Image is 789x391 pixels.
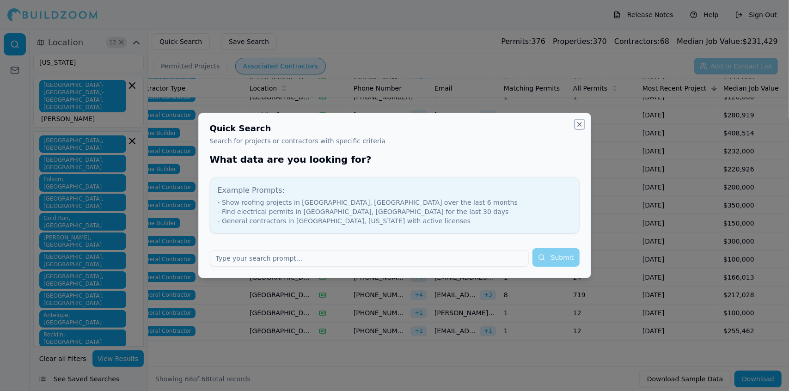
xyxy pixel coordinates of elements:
[218,198,572,207] li: - Show roofing projects in [GEOGRAPHIC_DATA], [GEOGRAPHIC_DATA] over the last 6 months
[218,185,572,196] div: Example Prompts:
[210,153,580,166] h2: What data are you looking for?
[210,124,580,133] h2: Quick Search
[210,250,529,267] input: Type your search prompt...
[218,207,572,216] li: - Find electrical permits in [GEOGRAPHIC_DATA], [GEOGRAPHIC_DATA] for the last 30 days
[218,216,572,226] li: - General contractors in [GEOGRAPHIC_DATA], [US_STATE] with active licenses
[210,136,580,146] p: Search for projects or contractors with specific criteria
